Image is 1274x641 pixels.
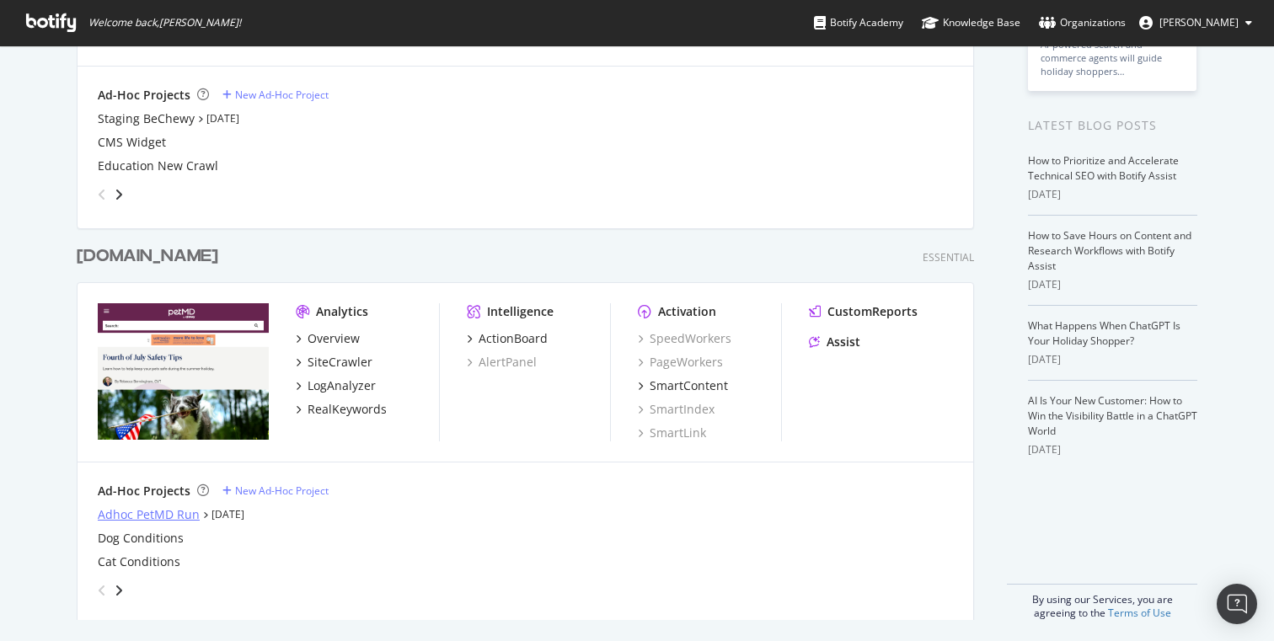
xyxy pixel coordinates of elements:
[91,181,113,208] div: angle-left
[308,354,372,371] div: SiteCrawler
[814,14,903,31] div: Botify Academy
[1159,15,1239,29] span: Katie Greenwood
[308,377,376,394] div: LogAnalyzer
[296,354,372,371] a: SiteCrawler
[98,506,200,523] a: Adhoc PetMD Run
[809,334,860,350] a: Assist
[487,303,554,320] div: Intelligence
[98,303,269,440] img: www.petmd.com
[1028,153,1179,183] a: How to Prioritize and Accelerate Technical SEO with Botify Assist
[113,582,125,599] div: angle-right
[1126,9,1266,36] button: [PERSON_NAME]
[827,334,860,350] div: Assist
[1028,318,1180,348] a: What Happens When ChatGPT Is Your Holiday Shopper?
[1217,584,1257,624] div: Open Intercom Messenger
[98,483,190,499] div: Ad-Hoc Projects
[77,244,218,269] div: [DOMAIN_NAME]
[308,401,387,418] div: RealKeywords
[923,250,974,264] div: Essential
[1028,228,1191,273] a: How to Save Hours on Content and Research Workflows with Botify Assist
[211,507,244,521] a: [DATE]
[658,303,716,320] div: Activation
[316,303,368,320] div: Analytics
[235,88,329,102] div: New Ad-Hoc Project
[98,530,184,547] a: Dog Conditions
[98,87,190,104] div: Ad-Hoc Projects
[296,377,376,394] a: LogAnalyzer
[98,158,218,174] a: Education New Crawl
[77,244,225,269] a: [DOMAIN_NAME]
[235,483,329,498] div: New Ad-Hoc Project
[98,110,195,127] a: Staging BeChewy
[638,330,731,347] a: SpeedWorkers
[88,16,241,29] span: Welcome back, [PERSON_NAME] !
[91,577,113,604] div: angle-left
[98,553,180,570] a: Cat Conditions
[222,88,329,102] a: New Ad-Hoc Project
[467,330,548,347] a: ActionBoard
[650,377,728,394] div: SmartContent
[638,354,723,371] a: PageWorkers
[922,14,1020,31] div: Knowledge Base
[809,303,918,320] a: CustomReports
[296,330,360,347] a: Overview
[827,303,918,320] div: CustomReports
[479,330,548,347] div: ActionBoard
[296,401,387,418] a: RealKeywords
[308,330,360,347] div: Overview
[1007,584,1197,620] div: By using our Services, you are agreeing to the
[1108,606,1171,620] a: Terms of Use
[1041,24,1184,78] div: In [DATE], the first year where AI-powered search and commerce agents will guide holiday shoppers…
[1028,352,1197,367] div: [DATE]
[206,111,239,126] a: [DATE]
[467,354,537,371] a: AlertPanel
[638,401,715,418] a: SmartIndex
[1028,277,1197,292] div: [DATE]
[1028,393,1197,438] a: AI Is Your New Customer: How to Win the Visibility Battle in a ChatGPT World
[1028,442,1197,457] div: [DATE]
[222,483,329,498] a: New Ad-Hoc Project
[1039,14,1126,31] div: Organizations
[1028,187,1197,202] div: [DATE]
[638,377,728,394] a: SmartContent
[1028,116,1197,135] div: Latest Blog Posts
[113,186,125,203] div: angle-right
[638,425,706,441] a: SmartLink
[98,134,166,151] a: CMS Widget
